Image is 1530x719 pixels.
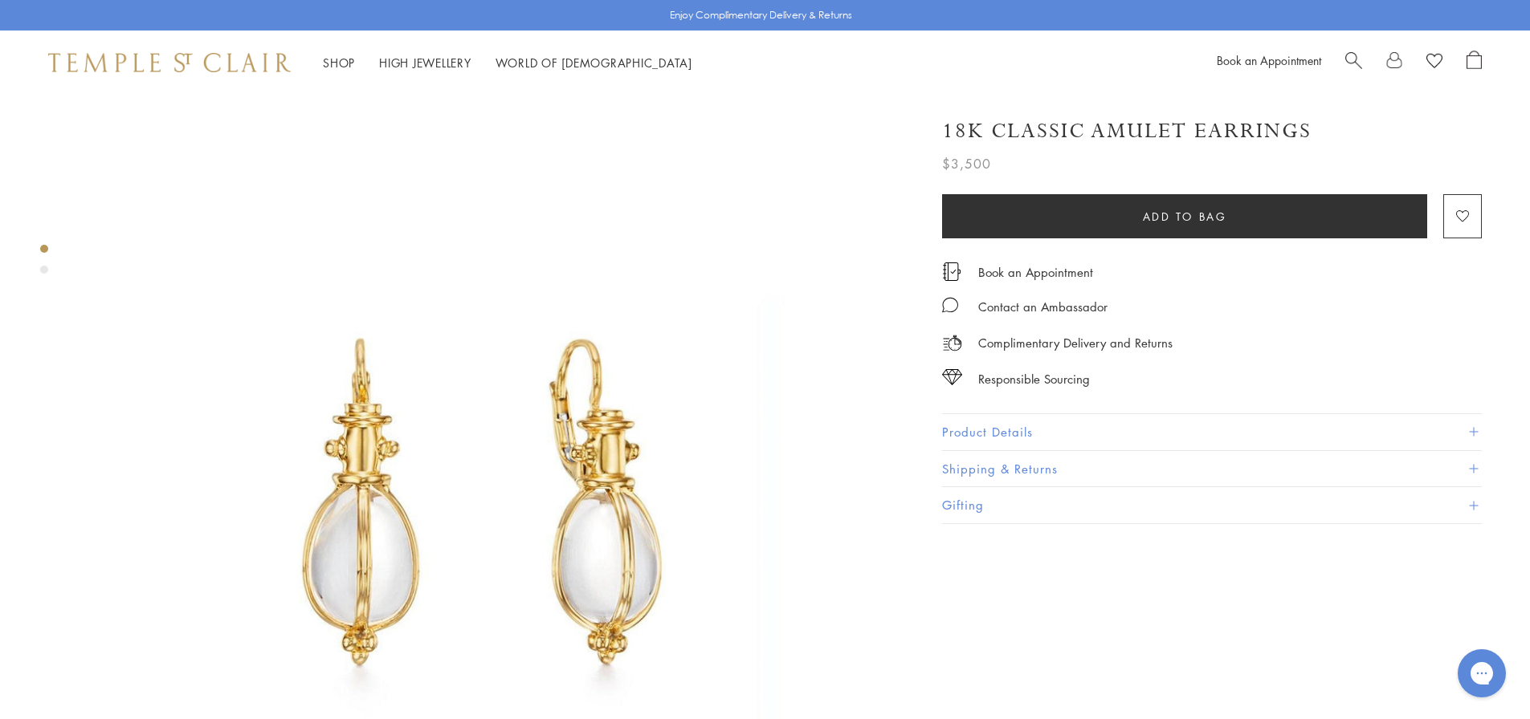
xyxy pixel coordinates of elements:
[942,369,962,385] img: icon_sourcing.svg
[323,55,355,71] a: ShopShop
[942,487,1482,523] button: Gifting
[978,297,1108,317] div: Contact an Ambassador
[942,262,961,281] img: icon_appointment.svg
[942,451,1482,487] button: Shipping & Returns
[670,7,852,23] p: Enjoy Complimentary Delivery & Returns
[978,333,1173,353] p: Complimentary Delivery and Returns
[942,333,962,353] img: icon_delivery.svg
[379,55,471,71] a: High JewelleryHigh Jewellery
[942,297,958,313] img: MessageIcon-01_2.svg
[48,53,291,72] img: Temple St. Clair
[496,55,692,71] a: World of [DEMOGRAPHIC_DATA]World of [DEMOGRAPHIC_DATA]
[1426,51,1442,75] a: View Wishlist
[942,153,991,174] span: $3,500
[942,414,1482,450] button: Product Details
[978,263,1093,281] a: Book an Appointment
[978,369,1090,389] div: Responsible Sourcing
[942,194,1427,238] button: Add to bag
[323,53,692,73] nav: Main navigation
[1467,51,1482,75] a: Open Shopping Bag
[1143,208,1227,225] span: Add to bag
[942,117,1312,145] h1: 18K Classic Amulet Earrings
[40,241,48,286] div: Product gallery navigation
[1450,644,1514,703] iframe: Gorgias live chat messenger
[1345,51,1362,75] a: Search
[1217,52,1321,68] a: Book an Appointment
